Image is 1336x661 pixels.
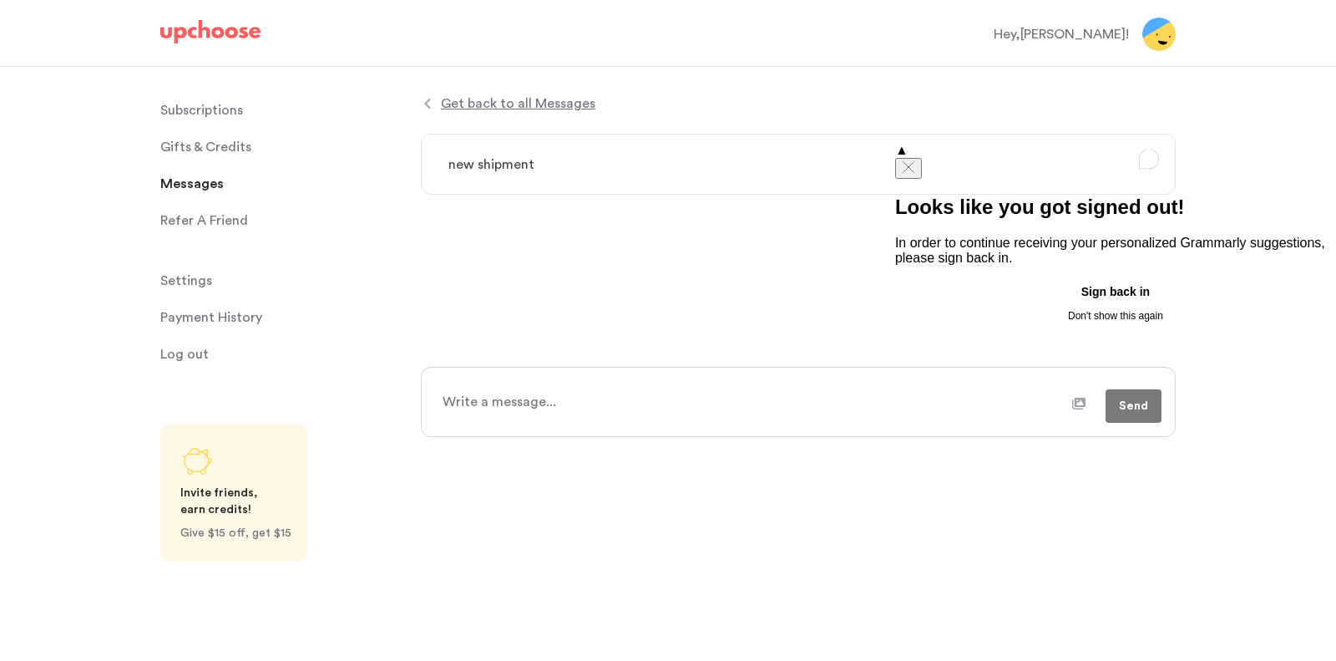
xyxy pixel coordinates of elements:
[160,301,262,334] p: Payment History
[160,130,401,164] a: Gifts & Credits
[160,20,261,43] img: UpChoose
[160,264,401,297] a: Settings
[421,134,1176,195] textarea: To enrich screen reader interactions, please activate Accessibility in Grammarly extension settings
[160,425,307,562] a: Share UpChoose
[1119,396,1148,416] span: Send
[160,338,401,371] a: Log out
[160,20,261,51] a: UpChoose
[160,204,401,237] a: Refer A Friend
[160,130,251,164] span: Gifts & Credits
[160,94,401,127] a: Subscriptions
[160,264,212,297] span: Settings
[160,94,243,127] p: Subscriptions
[160,167,224,201] span: Messages
[160,301,401,334] a: Payment History
[160,338,209,371] span: Log out
[441,94,595,114] span: Get back to all Messages
[160,204,248,237] p: Refer A Friend
[994,24,1129,44] div: Hey, [PERSON_NAME] !
[160,167,401,201] a: Messages
[1106,389,1161,423] button: Send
